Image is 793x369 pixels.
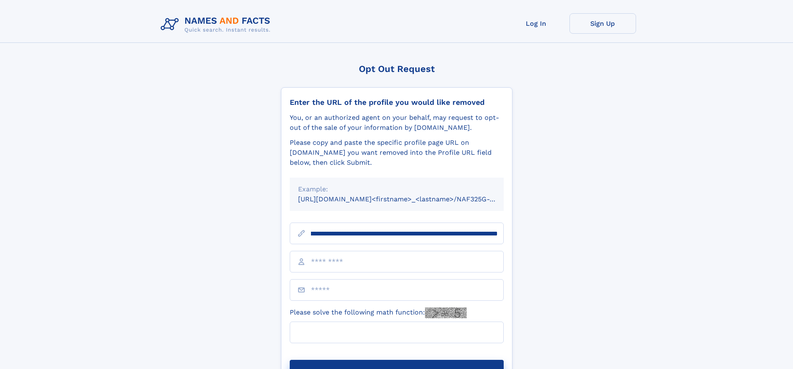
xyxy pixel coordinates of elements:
[290,138,504,168] div: Please copy and paste the specific profile page URL on [DOMAIN_NAME] you want removed into the Pr...
[281,64,512,74] div: Opt Out Request
[298,195,520,203] small: [URL][DOMAIN_NAME]<firstname>_<lastname>/NAF325G-xxxxxxxx
[503,13,569,34] a: Log In
[298,184,495,194] div: Example:
[290,307,467,318] label: Please solve the following math function:
[290,113,504,133] div: You, or an authorized agent on your behalf, may request to opt-out of the sale of your informatio...
[157,13,277,36] img: Logo Names and Facts
[569,13,636,34] a: Sign Up
[290,98,504,107] div: Enter the URL of the profile you would like removed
